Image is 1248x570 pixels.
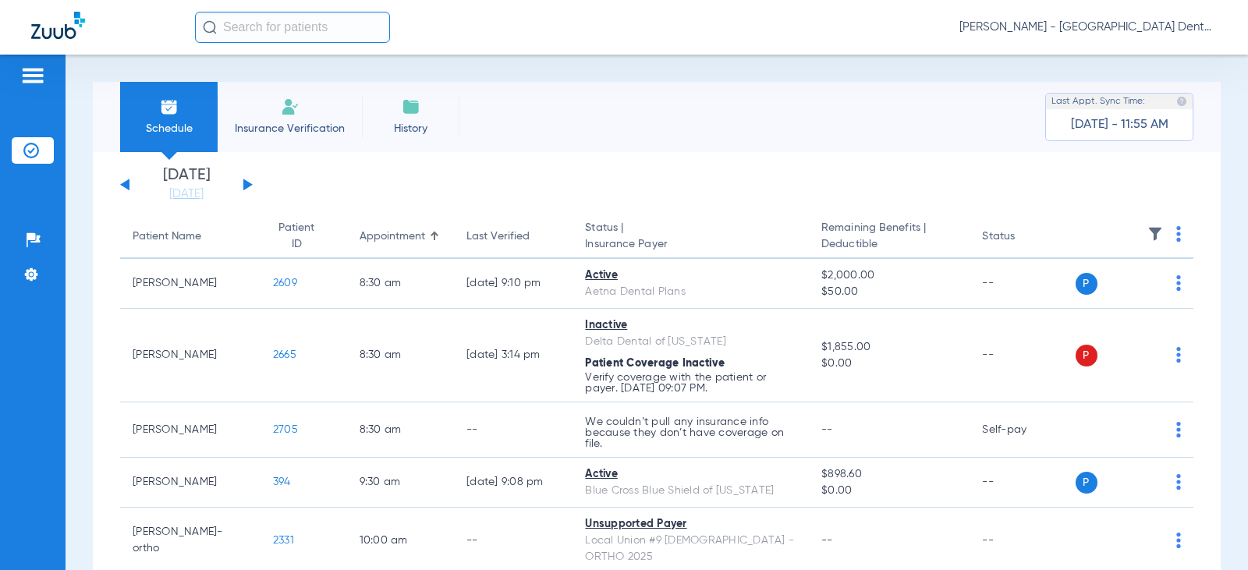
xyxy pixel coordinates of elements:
img: Manual Insurance Verification [281,97,300,116]
td: -- [970,259,1075,309]
img: History [402,97,420,116]
span: P [1076,345,1097,366]
p: We couldn’t pull any insurance info because they don’t have coverage on file. [585,416,796,449]
td: 8:30 AM [347,402,455,458]
img: group-dot-blue.svg [1176,422,1181,437]
div: Patient Name [133,228,248,245]
span: -- [821,535,833,546]
span: Insurance Payer [585,236,796,253]
img: Zuub Logo [31,12,85,39]
div: Appointment [360,228,442,245]
div: Blue Cross Blue Shield of [US_STATE] [585,483,796,499]
span: 2705 [273,424,298,435]
img: group-dot-blue.svg [1176,533,1181,548]
div: Appointment [360,228,425,245]
td: [PERSON_NAME] [120,259,261,309]
th: Status | [573,215,809,259]
td: -- [970,458,1075,508]
span: 394 [273,476,291,487]
td: 9:30 AM [347,458,455,508]
span: -- [821,424,833,435]
div: Active [585,466,796,483]
img: group-dot-blue.svg [1176,275,1181,291]
td: [PERSON_NAME] [120,458,261,508]
div: Patient Name [133,228,201,245]
span: $50.00 [821,284,957,300]
div: Aetna Dental Plans [585,284,796,300]
td: [DATE] 9:08 PM [454,458,573,508]
a: [DATE] [140,186,233,202]
td: -- [970,309,1075,402]
img: Search Icon [203,20,217,34]
div: Delta Dental of [US_STATE] [585,334,796,350]
span: History [374,121,448,136]
td: -- [454,402,573,458]
span: 2609 [273,278,297,289]
img: group-dot-blue.svg [1176,226,1181,242]
div: Last Verified [466,228,560,245]
img: group-dot-blue.svg [1176,347,1181,363]
span: P [1076,273,1097,295]
td: [DATE] 9:10 PM [454,259,573,309]
div: Patient ID [273,220,321,253]
th: Remaining Benefits | [809,215,970,259]
td: [PERSON_NAME] [120,309,261,402]
span: $1,855.00 [821,339,957,356]
div: Unsupported Payer [585,516,796,533]
span: $0.00 [821,483,957,499]
img: filter.svg [1147,226,1163,242]
td: 8:30 AM [347,309,455,402]
div: Inactive [585,317,796,334]
td: [PERSON_NAME] [120,402,261,458]
img: hamburger-icon [20,66,45,85]
td: Self-pay [970,402,1075,458]
span: P [1076,472,1097,494]
p: Verify coverage with the patient or payer. [DATE] 09:07 PM. [585,372,796,394]
span: Last Appt. Sync Time: [1051,94,1145,109]
td: [DATE] 3:14 PM [454,309,573,402]
span: $898.60 [821,466,957,483]
img: Schedule [160,97,179,116]
span: Patient Coverage Inactive [585,358,725,369]
li: [DATE] [140,168,233,202]
input: Search for patients [195,12,390,43]
div: Patient ID [273,220,335,253]
span: $0.00 [821,356,957,372]
span: $2,000.00 [821,267,957,284]
span: 2665 [273,349,296,360]
div: Local Union #9 [DEMOGRAPHIC_DATA] -ORTHO 2025 [585,533,796,565]
div: Last Verified [466,228,530,245]
img: group-dot-blue.svg [1176,474,1181,490]
th: Status [970,215,1075,259]
span: [PERSON_NAME] - [GEOGRAPHIC_DATA] Dental Care [959,19,1217,35]
div: Active [585,267,796,284]
span: 2331 [273,535,294,546]
img: last sync help info [1176,96,1187,107]
span: [DATE] - 11:55 AM [1071,117,1168,133]
span: Deductible [821,236,957,253]
span: Insurance Verification [229,121,350,136]
span: Schedule [132,121,206,136]
td: 8:30 AM [347,259,455,309]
